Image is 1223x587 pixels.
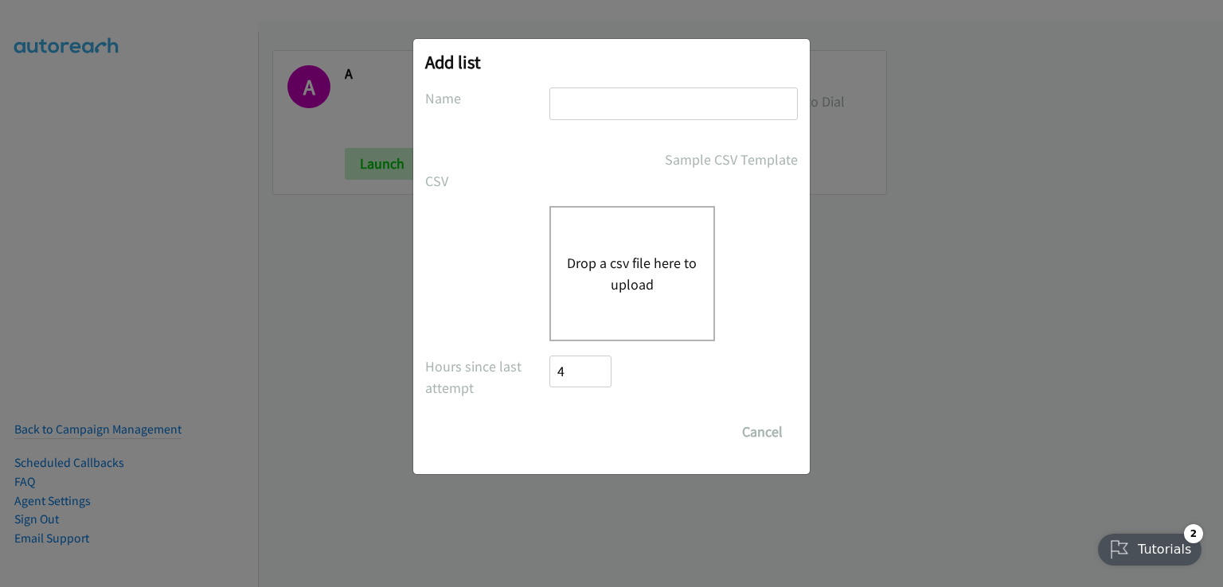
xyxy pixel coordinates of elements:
[425,170,549,192] label: CSV
[425,51,798,73] h2: Add list
[425,87,549,109] label: Name
[727,416,798,448] button: Cancel
[567,252,697,295] button: Drop a csv file here to upload
[665,149,798,170] a: Sample CSV Template
[1088,518,1211,575] iframe: Checklist
[425,356,549,398] label: Hours since last attempt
